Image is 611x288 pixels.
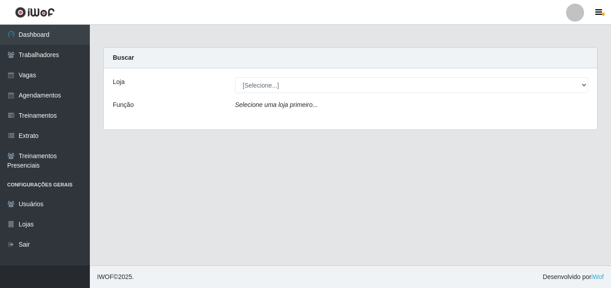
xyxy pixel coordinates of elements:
span: Desenvolvido por [543,272,604,282]
label: Loja [113,77,124,87]
label: Função [113,100,134,110]
img: CoreUI Logo [15,7,55,18]
span: © 2025 . [97,272,134,282]
i: Selecione uma loja primeiro... [235,101,318,108]
strong: Buscar [113,54,134,61]
a: iWof [591,273,604,280]
span: IWOF [97,273,114,280]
